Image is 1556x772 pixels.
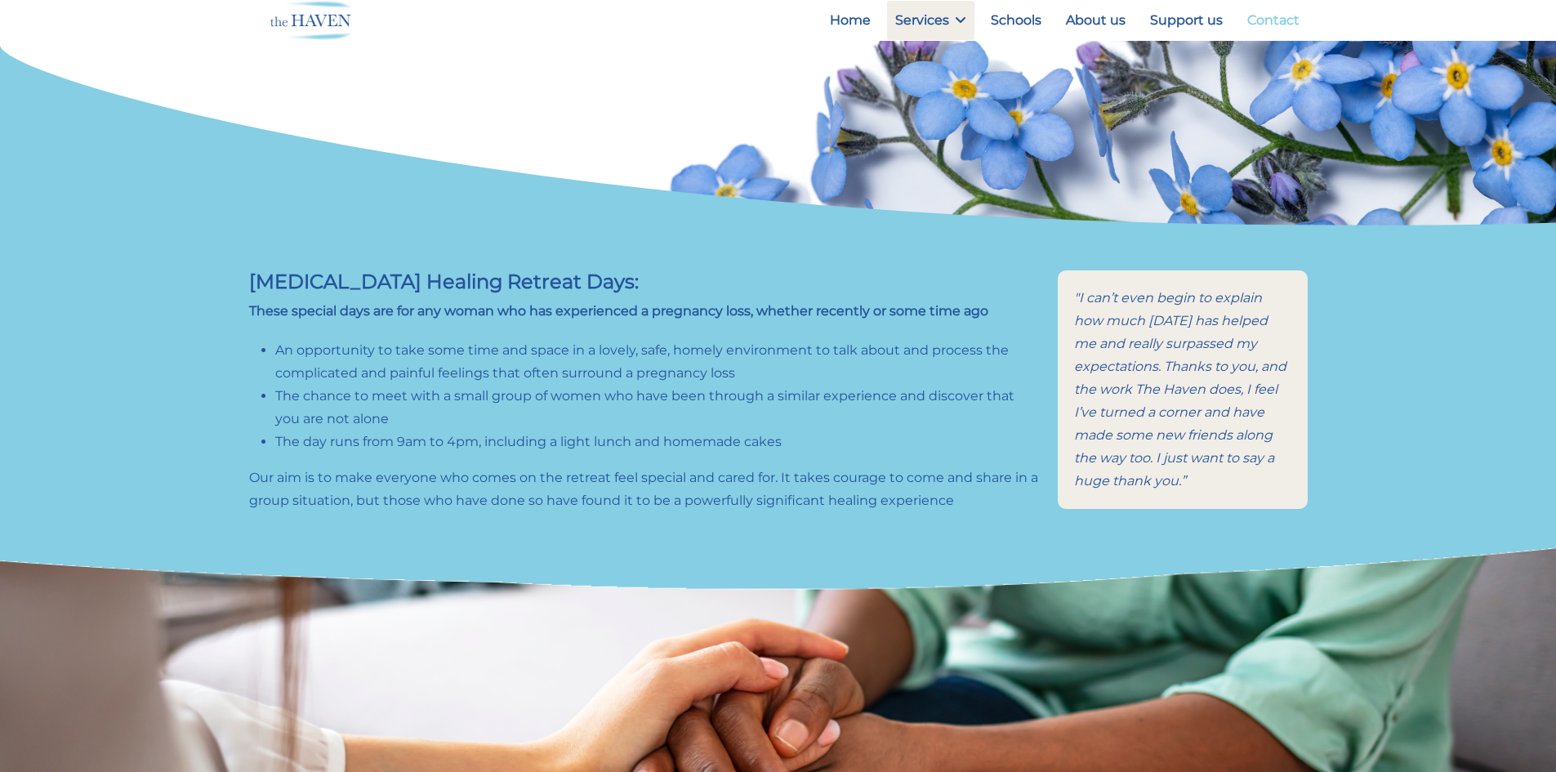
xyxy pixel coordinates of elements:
[887,1,974,40] a: Services
[275,339,1038,385] li: An opportunity to take some time and space in a lovely, safe, homely environment to talk about an...
[249,303,988,319] strong: These special days are for any woman who has experienced a pregnancy loss, whether recently or so...
[1058,1,1134,40] a: About us
[275,385,1038,431] li: The chance to meet with a small group of women who have been through a similar experience and dis...
[1074,290,1286,489] i: "I can’t even begin to explain how much [DATE] has helped me and really surpassed my expectations...
[983,1,1050,40] a: Schools
[275,431,1038,453] li: The day runs from 9am to 4pm, including a light lunch and homemade cakes
[249,466,1038,512] p: Our aim is to make everyone who comes on the retreat feel special and cared for. It takes courage...
[1239,1,1308,40] a: Contact
[249,270,639,293] strong: [MEDICAL_DATA] Healing Retreat Days:
[822,1,879,40] a: Home
[1142,1,1231,40] a: Support us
